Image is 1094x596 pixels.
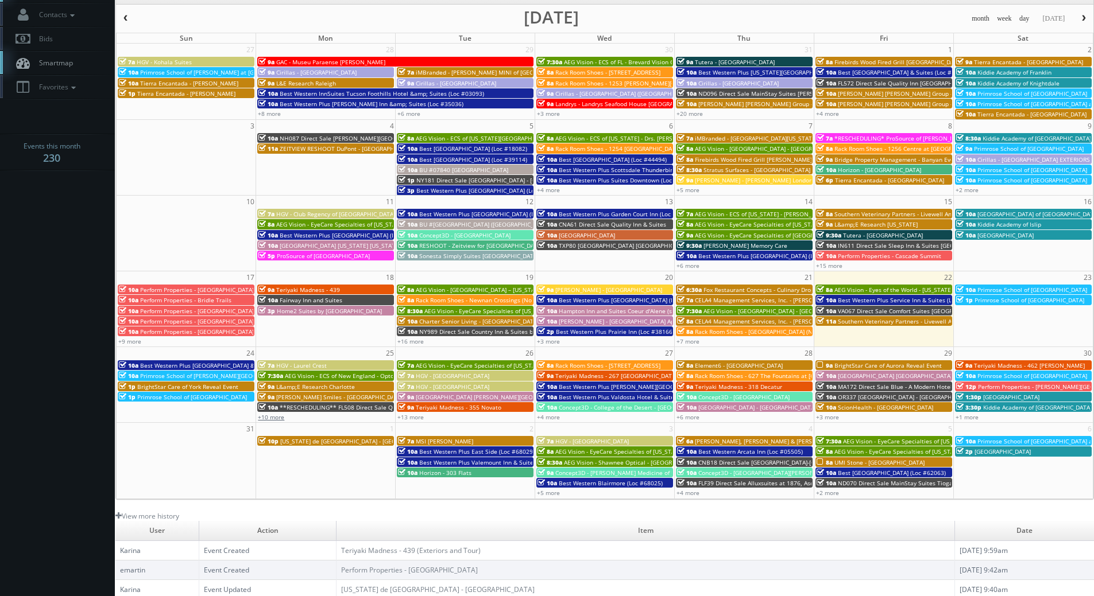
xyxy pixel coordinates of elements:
span: 9a [956,145,972,153]
span: Landrys - Landrys Seafood House [GEOGRAPHIC_DATA] GALV [555,100,720,108]
span: Best Western Plus [US_STATE][GEOGRAPHIC_DATA] [GEOGRAPHIC_DATA] (Loc #37096) [698,68,933,76]
span: 8a [398,296,414,304]
span: 10a [258,231,278,239]
span: 9a [677,383,693,391]
span: 7a [677,134,693,142]
span: Horizon - [GEOGRAPHIC_DATA] [838,166,921,174]
span: BU #07840 [GEOGRAPHIC_DATA] [419,166,508,174]
span: 10a [119,79,138,87]
span: 9a [258,79,275,87]
span: 7:30a [538,58,562,66]
span: Best Western Plus Scottsdale Thunderbird Suites (Loc #03156) [559,166,732,174]
span: Favorites [33,82,79,92]
span: Rack Room Shoes - 1254 [GEOGRAPHIC_DATA] [555,145,681,153]
span: Tutera - [GEOGRAPHIC_DATA] [695,58,775,66]
span: Cirillas - [GEOGRAPHIC_DATA] ([GEOGRAPHIC_DATA]) [555,89,697,98]
span: 7a [677,296,693,304]
span: RESHOOT - Zeitview for [GEOGRAPHIC_DATA] [419,241,543,250]
span: Primrose School of [PERSON_NAME] at [GEOGRAPHIC_DATA] [140,68,304,76]
span: NY181 Direct Sale [GEOGRAPHIC_DATA] - [GEOGRAPHIC_DATA] [416,176,586,184]
span: FL572 Direct Sale Quality Inn [GEOGRAPHIC_DATA] North I-75 [838,79,1006,87]
span: Primrose School of [GEOGRAPHIC_DATA] [975,296,1084,304]
span: Primrose School of [GEOGRAPHIC_DATA] [977,176,1087,184]
span: 10a [398,145,418,153]
span: 10a [817,241,836,250]
a: +4 more [816,110,839,118]
span: Teriyaki Madness - 318 Decatur [695,383,782,391]
span: HGV - [GEOGRAPHIC_DATA] [416,383,489,391]
span: Rack Room Shoes - 1253 [PERSON_NAME][GEOGRAPHIC_DATA] [555,79,726,87]
span: Best Western Plus [PERSON_NAME] Inn &amp; Suites (Loc #35036) [280,100,463,108]
span: MA172 Direct Sale Blue - A Modern Hotel, Ascend Hotel Collection [838,383,1022,391]
span: [PERSON_NAME] [PERSON_NAME] Group - [GEOGRAPHIC_DATA] - [STREET_ADDRESS] [838,100,1067,108]
span: ND096 Direct Sale MainStay Suites [PERSON_NAME] [698,89,843,98]
span: 10a [817,383,836,391]
span: 8a [817,210,833,218]
span: 10a [119,68,138,76]
span: 10a [956,166,976,174]
span: 9a [956,361,972,369]
span: 10a [956,68,976,76]
span: 10a [956,220,976,228]
span: Kiddie Academy of Islip [977,220,1041,228]
span: 7a [119,58,135,66]
span: 10a [956,176,976,184]
span: 10a [538,241,557,250]
span: 7a [398,68,414,76]
span: 10a [258,241,278,250]
span: 8a [677,361,693,369]
span: 10a [538,176,557,184]
span: Best Western Plus Service Inn & Suites (Loc #61094) WHITE GLOVE [838,296,1023,304]
span: 5p [258,252,275,260]
span: 8a [398,286,414,294]
span: 11a [258,145,278,153]
span: Rack Room Shoes - [STREET_ADDRESS] [555,68,660,76]
span: 10a [817,166,836,174]
span: [GEOGRAPHIC_DATA] [US_STATE] [US_STATE] [280,241,400,250]
span: NY989 Direct Sale Country Inn & Suites by [GEOGRAPHIC_DATA], [GEOGRAPHIC_DATA] [419,328,654,336]
span: 10a [956,110,976,118]
span: 9a [258,68,275,76]
span: 9a [538,89,554,98]
span: [GEOGRAPHIC_DATA] [GEOGRAPHIC_DATA] [838,372,952,380]
span: 10a [538,231,557,239]
span: Hampton Inn and Suites Coeur d'Alene (second shoot) [559,307,708,315]
span: 8a [538,361,554,369]
span: 6:30a [677,286,702,294]
span: 10a [956,210,976,218]
span: 7a [817,134,833,142]
span: Smartmap [33,58,73,68]
span: 10a [817,89,836,98]
span: 8a [677,155,693,163]
span: 1p [398,176,415,184]
a: +5 more [676,186,699,194]
span: Element6 - [GEOGRAPHIC_DATA] [695,361,783,369]
span: 8a [677,328,693,336]
span: Primrose School of [GEOGRAPHIC_DATA] [977,166,1087,174]
span: Best [GEOGRAPHIC_DATA] & Suites (Loc #37117) [838,68,971,76]
span: 9a [538,286,554,294]
span: AEG Vision - [GEOGRAPHIC_DATA] – [US_STATE][GEOGRAPHIC_DATA]. ([GEOGRAPHIC_DATA]) [416,286,663,294]
span: 7a [258,361,275,369]
span: 9a [398,393,414,401]
span: 10a [817,79,836,87]
span: 10a [677,68,697,76]
span: 10a [956,79,976,87]
span: L&amp;E Research [US_STATE] [834,220,918,228]
span: Kiddie Academy of Knightdale [977,79,1060,87]
span: 10a [398,231,418,239]
span: 10a [538,296,557,304]
span: Primrose School of [GEOGRAPHIC_DATA] [977,286,1087,294]
span: Tutera - [GEOGRAPHIC_DATA] [843,231,923,239]
span: Best Western Plus [GEOGRAPHIC_DATA] (Loc #05385) [416,186,562,194]
span: 8a [817,145,833,153]
span: 10a [538,317,557,325]
span: Cirillas - [GEOGRAPHIC_DATA] [698,79,779,87]
span: 8:30a [956,134,981,142]
span: Stratus Surfaces - [GEOGRAPHIC_DATA] Slab Gallery [703,166,845,174]
span: 8a [817,58,833,66]
span: AEG Vision - EyeCare Specialties of [US_STATE] – [PERSON_NAME] Eye Care [416,361,621,369]
span: 10a [538,220,557,228]
span: [PERSON_NAME] - [PERSON_NAME] London Avalon [695,176,833,184]
span: iMBranded - [PERSON_NAME] MINI of [GEOGRAPHIC_DATA] [416,68,577,76]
